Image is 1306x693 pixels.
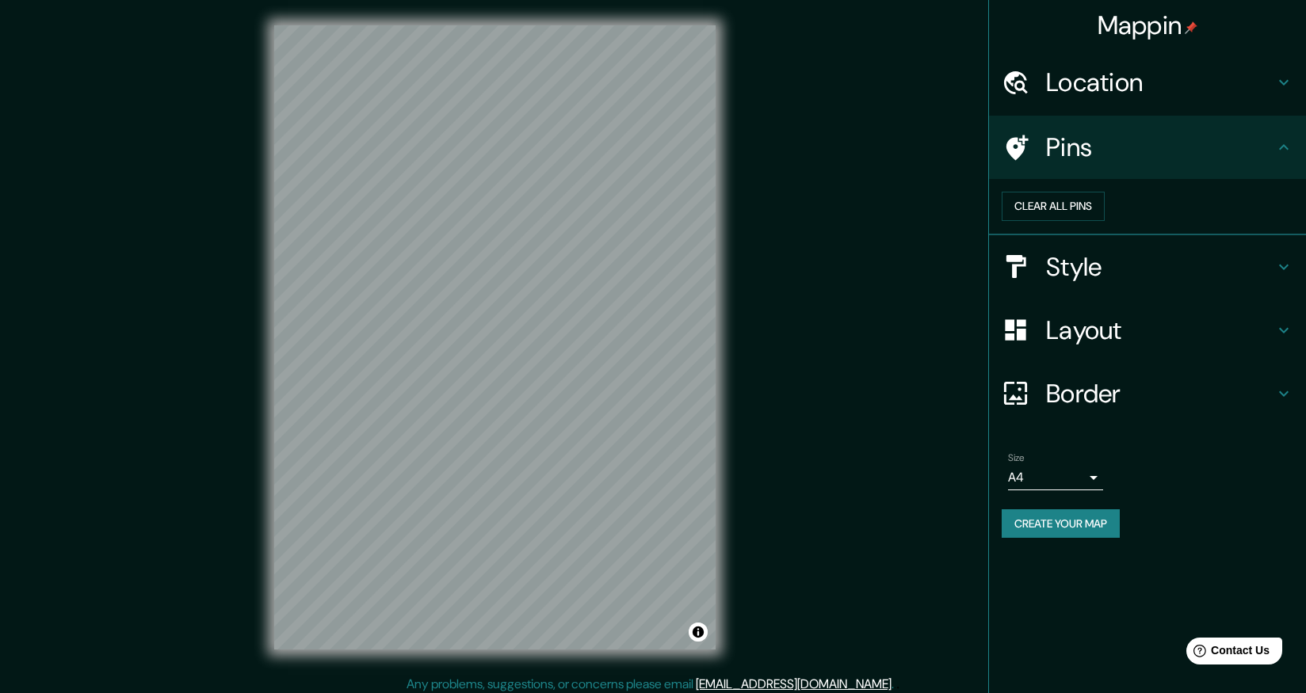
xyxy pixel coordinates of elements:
h4: Border [1046,378,1274,409]
h4: Pins [1046,131,1274,163]
div: Pins [989,116,1306,179]
h4: Layout [1046,314,1274,346]
div: Layout [989,299,1306,362]
h4: Style [1046,251,1274,283]
a: [EMAIL_ADDRESS][DOMAIN_NAME] [696,676,892,692]
h4: Mappin [1098,10,1198,41]
div: Style [989,235,1306,299]
div: A4 [1008,465,1103,490]
div: Location [989,51,1306,114]
img: pin-icon.png [1185,21,1197,34]
button: Toggle attribution [689,623,708,642]
canvas: Map [274,25,716,649]
label: Size [1008,451,1025,464]
button: Clear all pins [1002,192,1105,221]
h4: Location [1046,67,1274,98]
iframe: Help widget launcher [1165,631,1289,676]
div: Border [989,362,1306,425]
button: Create your map [1002,509,1120,539]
